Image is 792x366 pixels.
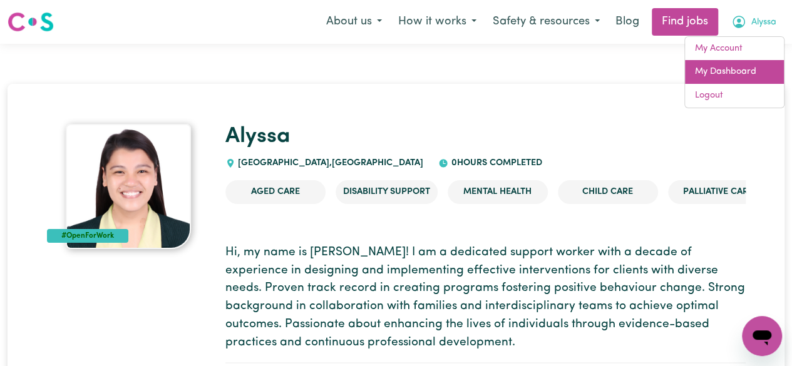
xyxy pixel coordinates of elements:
button: Safety & resources [485,9,608,35]
a: Blog [608,8,647,36]
img: Careseekers logo [8,11,54,33]
a: My Dashboard [685,60,784,84]
a: Logout [685,84,784,108]
a: Careseekers logo [8,8,54,36]
a: My Account [685,37,784,61]
li: Disability Support [336,180,438,204]
p: Hi, my name is [PERSON_NAME]! I am a dedicated support worker with a decade of experience in desi... [225,244,746,352]
a: Alyssa [225,126,291,148]
div: #OpenForWork [47,229,129,243]
li: Aged Care [225,180,326,204]
button: About us [318,9,390,35]
button: My Account [723,9,784,35]
li: Palliative care [668,180,768,204]
a: Alyssa's profile picture'#OpenForWork [47,124,210,249]
button: How it works [390,9,485,35]
iframe: Button to launch messaging window [742,316,782,356]
div: My Account [684,36,784,108]
span: Alyssa [751,16,776,29]
li: Mental Health [448,180,548,204]
li: Child care [558,180,658,204]
img: Alyssa [66,124,191,249]
span: 0 hours completed [448,158,542,168]
span: [GEOGRAPHIC_DATA] , [GEOGRAPHIC_DATA] [235,158,424,168]
a: Find jobs [652,8,718,36]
